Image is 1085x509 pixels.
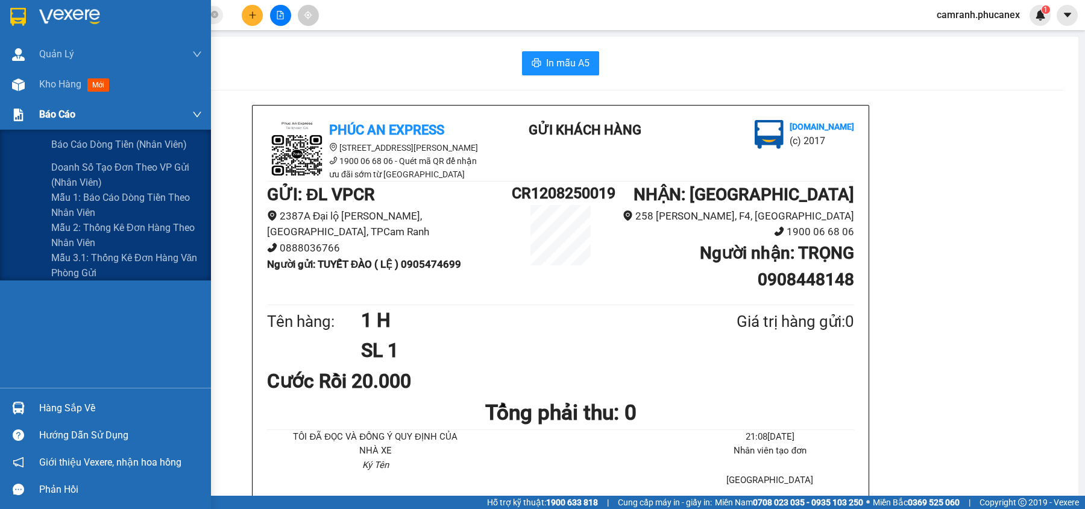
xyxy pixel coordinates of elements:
span: phone [774,226,784,236]
span: down [192,49,202,59]
img: logo.jpg [15,15,75,75]
span: phone [329,156,338,165]
span: Giới thiệu Vexere, nhận hoa hồng [39,455,181,470]
span: camranh.phucanex [927,7,1030,22]
span: environment [267,210,277,221]
span: message [13,484,24,495]
img: logo-vxr [10,8,26,26]
strong: 0369 525 060 [908,498,960,507]
span: Mẫu 2: Thống kê đơn hàng theo nhân viên [51,220,202,250]
img: solution-icon [12,109,25,121]
span: caret-down [1062,10,1073,21]
b: NHẬN : [GEOGRAPHIC_DATA] [634,185,854,204]
div: Hàng sắp về [39,399,202,417]
span: file-add [276,11,285,19]
button: file-add [270,5,291,26]
span: Quản Lý [39,46,74,62]
div: Tên hàng: [267,309,361,334]
img: warehouse-icon [12,78,25,91]
span: environment [329,143,338,151]
strong: 1900 633 818 [546,498,598,507]
span: Kho hàng [39,78,81,90]
li: TÔI ĐÃ ĐỌC VÀ ĐỒNG Ý QUY ĐỊNH CỦA NHÀ XE [291,430,459,458]
li: [STREET_ADDRESS][PERSON_NAME] [267,141,484,154]
h1: CR1208250019 [512,182,609,205]
span: | [969,496,970,509]
li: 1900 06 68 06 - Quét mã QR để nhận ưu đãi sớm từ [GEOGRAPHIC_DATA] [267,154,484,181]
h1: 1 H [361,305,678,335]
b: Gửi khách hàng [529,122,641,138]
button: caret-down [1057,5,1078,26]
img: icon-new-feature [1035,10,1046,21]
b: Phúc An Express [15,78,63,156]
span: 1 [1043,5,1048,14]
span: Hỗ trợ kỹ thuật: [487,496,598,509]
span: down [192,110,202,119]
img: warehouse-icon [12,402,25,414]
li: 1900 06 68 06 [609,224,854,240]
li: [GEOGRAPHIC_DATA] [686,473,854,488]
div: Phản hồi [39,481,202,499]
li: 258 [PERSON_NAME], F4, [GEOGRAPHIC_DATA] [609,208,854,224]
h1: SL 1 [361,335,678,365]
b: [DOMAIN_NAME] [101,46,166,55]
span: ⚪️ [866,500,870,505]
strong: 0708 023 035 - 0935 103 250 [753,498,863,507]
span: aim [304,11,312,19]
img: logo.jpg [267,120,327,180]
span: mới [87,78,109,92]
button: aim [298,5,319,26]
h1: Tổng phải thu: 0 [267,396,854,429]
span: copyright [1018,498,1027,507]
span: environment [623,210,633,221]
span: | [607,496,609,509]
span: printer [532,58,541,69]
img: logo.jpg [755,120,784,149]
span: Miền Nam [715,496,863,509]
span: close-circle [211,10,218,21]
span: notification [13,457,24,468]
span: In mẫu A5 [546,55,590,71]
sup: 1 [1042,5,1050,14]
img: warehouse-icon [12,48,25,61]
li: 2387A Đại lộ [PERSON_NAME], [GEOGRAPHIC_DATA], TPCam Ranh [267,208,512,240]
span: Doanh số tạo đơn theo VP gửi (nhân viên) [51,160,202,190]
li: 0888036766 [267,240,512,256]
span: Miền Bắc [873,496,960,509]
span: phone [267,242,277,253]
div: Hướng dẫn sử dụng [39,426,202,444]
span: Mẫu 3.1: Thống kê đơn hàng văn phòng gửi [51,250,202,280]
b: Người nhận : TRỌNG 0908448148 [700,243,854,289]
i: Ký Tên [362,460,389,470]
div: Cước Rồi 20.000 [267,366,461,396]
li: (c) 2017 [101,57,166,72]
button: plus [242,5,263,26]
b: Gửi khách hàng [74,17,119,74]
span: Cung cấp máy in - giấy in: [618,496,712,509]
span: Báo cáo [39,107,75,122]
img: logo.jpg [131,15,160,44]
b: Phúc An Express [329,122,444,138]
b: [DOMAIN_NAME] [790,122,854,131]
b: Người gửi : TUYẾT ĐÀO ( LỆ ) 0905474699 [267,258,461,270]
li: Nhân viên tạo đơn [686,444,854,458]
li: 21:08[DATE] [686,430,854,444]
span: Mẫu 1: Báo cáo dòng tiền theo nhân viên [51,190,202,220]
span: question-circle [13,429,24,441]
span: close-circle [211,11,218,18]
li: (c) 2017 [790,133,854,148]
button: printerIn mẫu A5 [522,51,599,75]
div: Giá trị hàng gửi: 0 [678,309,854,334]
span: plus [248,11,257,19]
b: GỬI : ĐL VPCR [267,185,375,204]
span: Báo cáo dòng tiền (nhân viên) [51,137,187,152]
